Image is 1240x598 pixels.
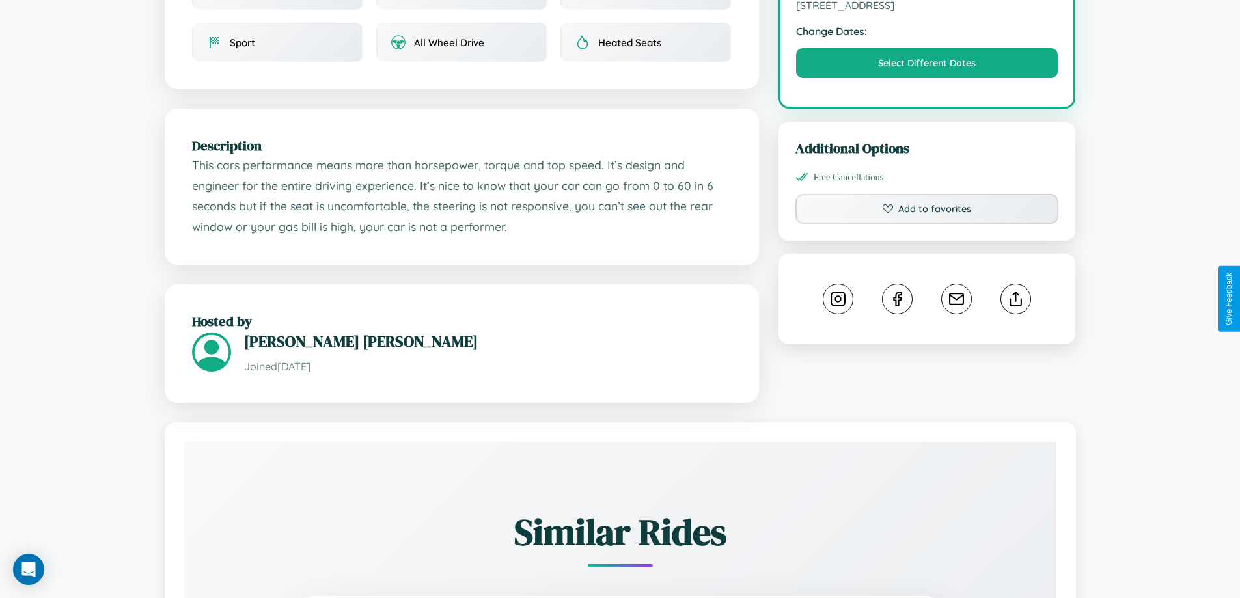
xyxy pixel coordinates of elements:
strong: Change Dates: [796,25,1058,38]
h2: Description [192,136,732,155]
h2: Similar Rides [230,507,1011,557]
h3: [PERSON_NAME] [PERSON_NAME] [244,331,732,352]
button: Add to favorites [795,194,1059,224]
h2: Hosted by [192,312,732,331]
div: Open Intercom Messenger [13,554,44,585]
span: Heated Seats [598,36,661,49]
span: Sport [230,36,255,49]
h3: Additional Options [795,139,1059,157]
p: Joined [DATE] [244,357,732,376]
div: Give Feedback [1224,273,1233,325]
span: All Wheel Drive [414,36,484,49]
p: This cars performance means more than horsepower, torque and top speed. It’s design and engineer ... [192,155,732,238]
span: Free Cancellations [814,172,884,183]
button: Select Different Dates [796,48,1058,78]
